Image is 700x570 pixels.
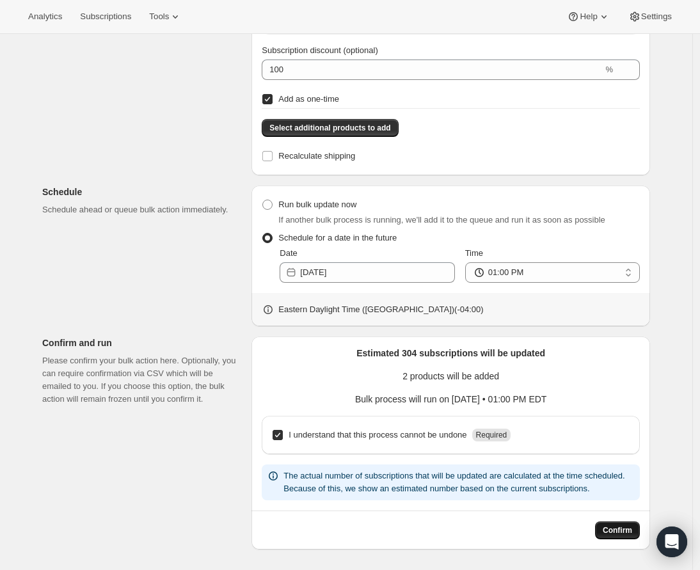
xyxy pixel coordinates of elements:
button: Analytics [20,8,70,26]
span: Subscriptions [80,12,131,22]
span: Run bulk update now [278,200,356,209]
span: Analytics [28,12,62,22]
button: Select additional products to add [262,119,398,137]
span: Settings [641,12,672,22]
span: Add as one-time [278,94,339,104]
p: Estimated 304 subscriptions will be updated [262,347,640,360]
span: If another bulk process is running, we'll add it to the queue and run it as soon as possible [278,215,605,225]
div: Open Intercom Messenger [656,526,687,557]
span: Required [476,431,507,439]
span: The actual number of subscriptions that will be updated are calculated at the time scheduled. Bec... [283,471,624,493]
p: 2 products will be added [262,370,640,383]
p: Please confirm your bulk action here. Optionally, you can require confirmation via CSV which will... [42,354,241,406]
p: Confirm and run [42,336,241,349]
p: Schedule ahead or queue bulk action immediately. [42,203,241,216]
p: Schedule [42,186,241,198]
p: I understand that this process cannot be undone [289,429,466,441]
button: Tools [141,8,189,26]
p: Eastern Daylight Time ([GEOGRAPHIC_DATA]) ( -04 : 00 ) [278,303,483,316]
span: Help [580,12,597,22]
span: Confirm [603,525,632,535]
span: Time [465,248,483,258]
span: Select additional products to add [269,123,390,133]
button: Confirm [595,521,640,539]
span: Subscription discount (optional) [262,45,378,55]
button: Help [559,8,617,26]
button: Subscriptions [72,8,139,26]
span: Schedule for a date in the future [278,233,397,242]
span: Tools [149,12,169,22]
span: Recalculate shipping [278,151,355,161]
button: Settings [621,8,680,26]
span: % [605,65,613,74]
p: Bulk process will run on [DATE] • 01:00 PM EDT [262,393,640,406]
span: Date [280,248,297,258]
